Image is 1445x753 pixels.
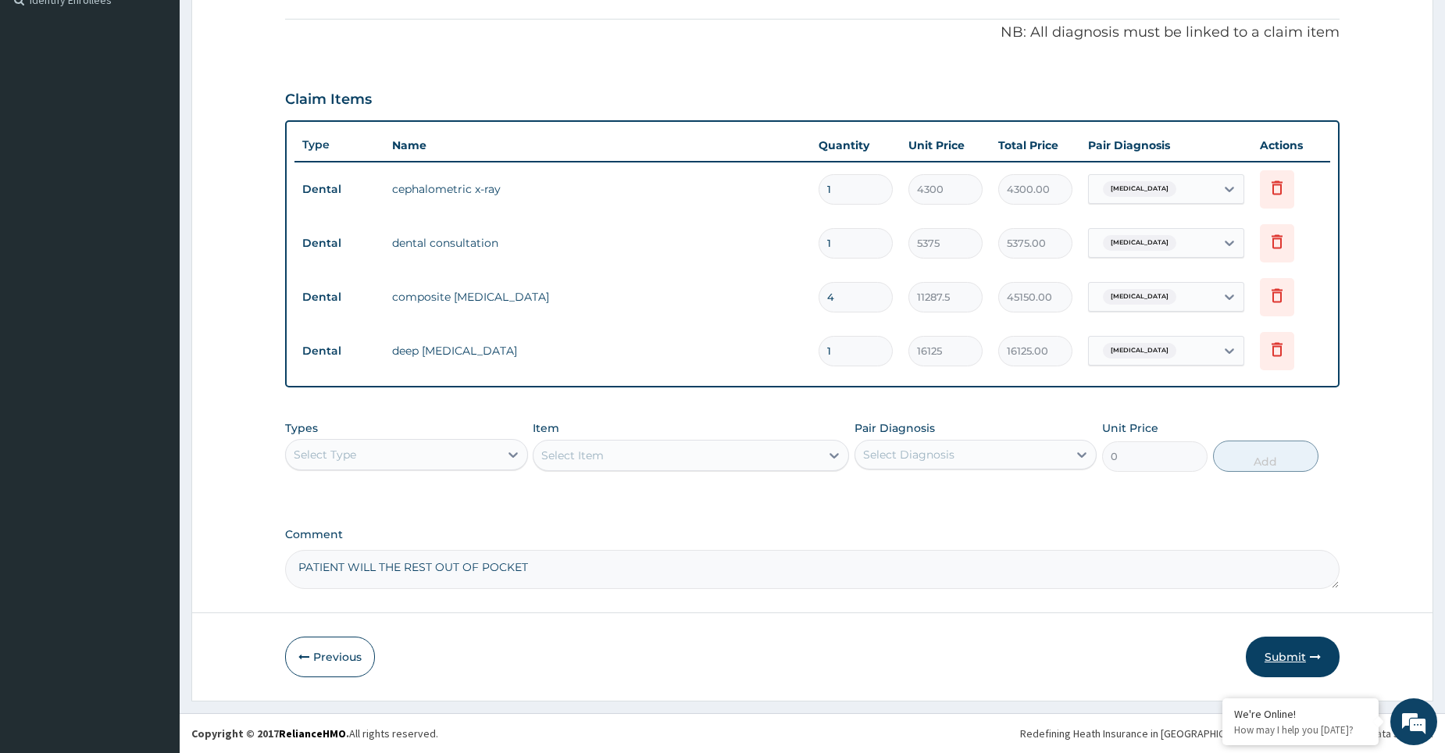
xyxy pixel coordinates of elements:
th: Type [294,130,384,159]
div: Select Type [294,447,356,462]
td: cephalometric x-ray [384,173,811,205]
td: composite [MEDICAL_DATA] [384,281,811,312]
span: [MEDICAL_DATA] [1103,343,1176,359]
span: [MEDICAL_DATA] [1103,181,1176,197]
td: Dental [294,337,384,366]
label: Item [533,420,559,436]
footer: All rights reserved. [180,713,1445,753]
span: [MEDICAL_DATA] [1103,289,1176,305]
th: Total Price [990,130,1080,161]
td: deep [MEDICAL_DATA] [384,335,811,366]
th: Pair Diagnosis [1080,130,1252,161]
span: We're online! [91,197,216,355]
h3: Claim Items [285,91,372,109]
strong: Copyright © 2017 . [191,726,349,741]
label: Pair Diagnosis [855,420,935,436]
div: We're Online! [1234,707,1367,721]
th: Name [384,130,811,161]
th: Quantity [811,130,901,161]
th: Unit Price [901,130,990,161]
img: d_794563401_company_1708531726252_794563401 [29,78,63,117]
label: Unit Price [1102,420,1158,436]
label: Comment [285,528,1340,541]
td: Dental [294,175,384,204]
div: Select Diagnosis [863,447,954,462]
p: How may I help you today? [1234,723,1367,737]
td: dental consultation [384,227,811,259]
button: Previous [285,637,375,677]
th: Actions [1252,130,1330,161]
span: [MEDICAL_DATA] [1103,235,1176,251]
label: Types [285,422,318,435]
textarea: Type your message and hit 'Enter' [8,426,298,481]
td: Dental [294,229,384,258]
td: Dental [294,283,384,312]
div: Redefining Heath Insurance in [GEOGRAPHIC_DATA] using Telemedicine and Data Science! [1020,726,1433,741]
button: Add [1213,441,1318,472]
div: Chat with us now [81,87,262,108]
div: Minimize live chat window [256,8,294,45]
button: Submit [1246,637,1340,677]
p: NB: All diagnosis must be linked to a claim item [285,23,1340,43]
a: RelianceHMO [279,726,346,741]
